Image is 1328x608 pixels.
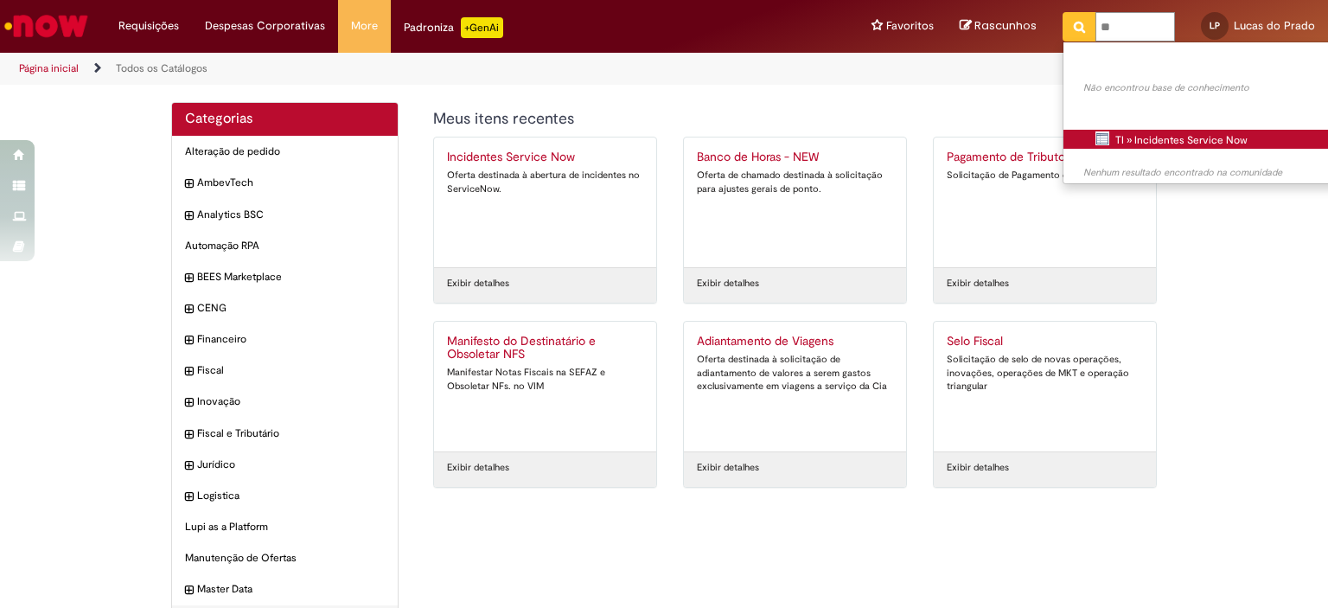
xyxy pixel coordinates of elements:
span: BEES Marketplace [197,270,385,285]
i: expandir categoria Jurídico [185,458,193,475]
div: Automação RPA [172,230,398,262]
div: Alteração de pedido [172,136,398,168]
span: Lucas do Prado [1234,18,1315,33]
span: TI » Incidentes Service Now [1115,133,1248,147]
div: Padroniza [404,17,503,38]
i: expandir categoria Analytics BSC [185,208,193,225]
span: Fiscal e Tributário [197,426,385,441]
div: Manutenção de Ofertas [172,542,398,574]
ul: Trilhas de página [13,53,872,85]
button: Pesquisar [1063,12,1096,42]
p: +GenAi [461,17,503,38]
i: expandir categoria Fiscal [185,363,193,381]
div: expandir categoria Financeiro Financeiro [172,323,398,355]
a: Rascunhos [960,18,1037,35]
span: Analytics BSC [197,208,385,222]
h2: Manifesto do Destinatário e Obsoletar NFS [447,335,643,362]
span: Alteração de pedido [185,144,385,159]
span: CENG [197,301,385,316]
a: Selo Fiscal Solicitação de selo de novas operações, inovações, operações de MKT e operação triang... [934,322,1156,451]
div: expandir categoria Analytics BSC Analytics BSC [172,199,398,231]
a: Exibir detalhes [447,277,509,291]
a: Manifesto do Destinatário e Obsoletar NFS Manifestar Notas Fiscais na SEFAZ e Obsoletar NFs. no VIM [434,322,656,451]
span: Rascunhos [974,17,1037,34]
span: Automação RPA [185,239,385,253]
h2: Categorias [185,112,385,127]
b: Catálogo [1066,113,1114,129]
span: Inovação [197,394,385,409]
div: expandir categoria Inovação Inovação [172,386,398,418]
a: Exibir detalhes [697,277,759,291]
div: expandir categoria Fiscal Fiscal [172,355,398,387]
div: Oferta de chamado destinada à solicitação para ajustes gerais de ponto. [697,169,893,195]
i: expandir categoria Master Data [185,582,193,599]
span: Despesas Corporativas [205,17,325,35]
span: Master Data [197,582,385,597]
i: expandir categoria Logistica [185,489,193,506]
span: Jurídico [197,458,385,472]
a: Exibir detalhes [447,461,509,475]
span: Requisições [118,17,179,35]
h2: Banco de Horas - NEW [697,150,893,164]
span: Logistica [197,489,385,503]
i: expandir categoria Inovação [185,394,193,412]
b: Comunidade [1066,150,1135,165]
div: Lupi as a Platform [172,511,398,543]
i: expandir categoria BEES Marketplace [185,270,193,287]
span: Financeiro [197,332,385,347]
i: expandir categoria AmbevTech [185,176,193,193]
div: expandir categoria Logistica Logistica [172,480,398,512]
div: Manifestar Notas Fiscais na SEFAZ e Obsoletar NFs. no VIM [447,366,643,393]
div: Oferta destinada à solicitação de adiantamento de valores a serem gastos exclusivamente em viagen... [697,353,893,394]
i: expandir categoria Financeiro [185,332,193,349]
div: expandir categoria Jurídico Jurídico [172,449,398,481]
div: expandir categoria Master Data Master Data [172,573,398,605]
span: More [351,17,378,35]
a: Pagamento de Tributos Solicitação de Pagamento de Tributos [934,138,1156,267]
h1: {"description":"","title":"Meus itens recentes"} Categoria [433,111,970,128]
span: Fiscal [197,363,385,378]
span: Favoritos [886,17,934,35]
div: expandir categoria BEES Marketplace BEES Marketplace [172,261,398,293]
a: Exibir detalhes [947,277,1009,291]
a: Adiantamento de Viagens Oferta destinada à solicitação de adiantamento de valores a serem gastos ... [684,322,906,451]
span: AmbevTech [197,176,385,190]
span: LP [1210,20,1220,31]
div: expandir categoria AmbevTech AmbevTech [172,167,398,199]
a: Exibir detalhes [947,461,1009,475]
a: Exibir detalhes [697,461,759,475]
h2: Pagamento de Tributos [947,150,1143,164]
i: expandir categoria Fiscal e Tributário [185,426,193,444]
a: Todos os Catálogos [116,61,207,75]
b: Reportar problema [1066,48,1167,63]
a: Incidentes Service Now Oferta destinada à abertura de incidentes no ServiceNow. [434,138,656,267]
span: Lupi as a Platform [185,520,385,534]
div: Solicitação de selo de novas operações, inovações, operações de MKT e operação triangular [947,353,1143,394]
span: Manutenção de Ofertas [185,551,385,566]
div: Solicitação de Pagamento de Tributos [947,169,1143,182]
ul: Categorias [172,136,398,605]
i: expandir categoria CENG [185,301,193,318]
h2: Adiantamento de Viagens [697,335,893,349]
a: Página inicial [19,61,79,75]
img: ServiceNow [2,9,91,43]
h2: Incidentes Service Now [447,150,643,164]
div: expandir categoria CENG CENG [172,292,398,324]
div: Oferta destinada à abertura de incidentes no ServiceNow. [447,169,643,195]
a: Banco de Horas - NEW Oferta de chamado destinada à solicitação para ajustes gerais de ponto. [684,138,906,267]
div: expandir categoria Fiscal e Tributário Fiscal e Tributário [172,418,398,450]
h2: Selo Fiscal [947,335,1143,349]
b: Artigos [1066,65,1103,80]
